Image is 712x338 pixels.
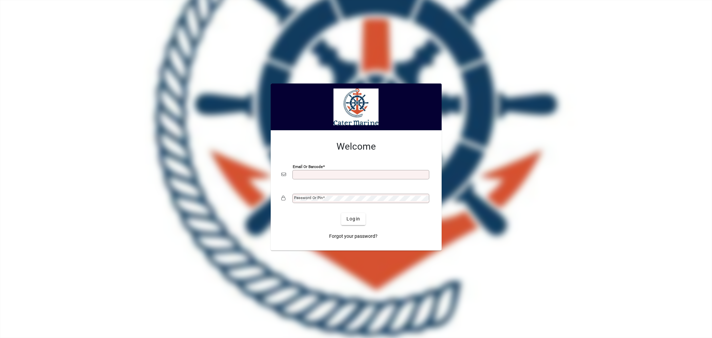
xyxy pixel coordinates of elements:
[341,213,366,225] button: Login
[326,230,380,242] a: Forgot your password?
[294,195,323,200] mat-label: Password or Pin
[346,215,360,222] span: Login
[293,164,323,169] mat-label: Email or Barcode
[329,233,378,240] span: Forgot your password?
[281,141,431,152] h2: Welcome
